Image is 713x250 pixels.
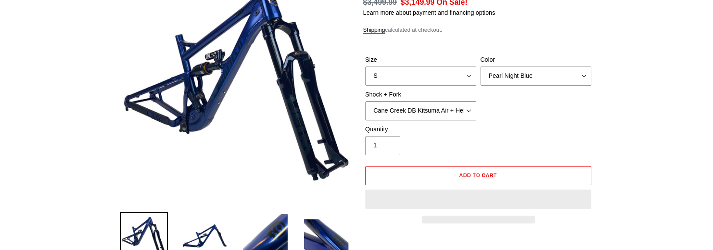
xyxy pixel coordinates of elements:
[365,55,476,64] label: Size
[363,26,594,34] div: calculated at checkout.
[459,172,497,178] span: Add to cart
[365,90,476,99] label: Shock + Fork
[481,55,591,64] label: Color
[363,9,495,16] a: Learn more about payment and financing options
[365,166,591,185] button: Add to cart
[365,125,476,134] label: Quantity
[363,27,385,34] a: Shipping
